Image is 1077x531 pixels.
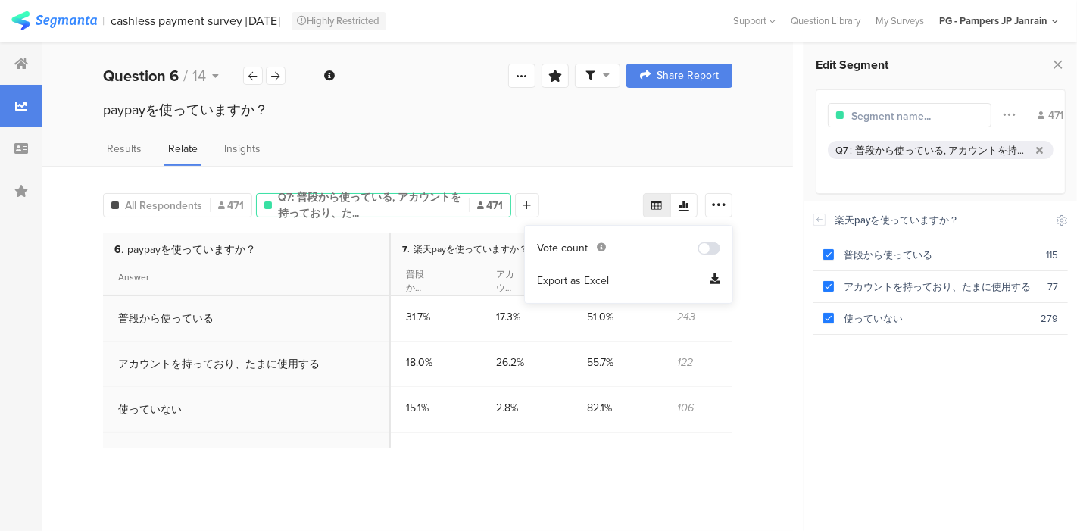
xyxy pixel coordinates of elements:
[537,273,609,289] span: Export as Excel
[678,355,694,374] div: 122
[118,270,149,284] span: Answer
[834,248,1046,262] div: 普段から使っている
[497,309,521,329] div: 17.3%
[1047,280,1058,294] div: 77
[125,198,202,214] span: All Respondents
[587,400,612,420] div: 82.1%
[1046,248,1058,262] div: 115
[406,400,429,420] div: 15.1%
[851,108,983,124] input: Segment name...
[183,64,188,87] span: /
[816,56,888,73] span: Edit Segment
[11,11,97,30] img: segmanta logo
[855,143,1030,158] div: 普段から使っている, アカウントを持っており、たまに使用する, 使っていない
[107,141,142,157] span: Results
[118,401,182,417] div: 使っていない
[834,280,1047,294] div: アカウントを持っており、たまに使用する
[678,400,695,420] div: 106
[835,213,1047,227] div: 楽天payを使っていますか？
[587,355,613,374] div: 55.7%
[497,355,525,374] div: 26.2%
[657,70,719,81] span: Share Report
[678,309,696,329] div: 243
[111,14,281,28] div: cashless payment survey [DATE]
[127,242,256,258] span: paypayを使っていますか？
[218,198,244,214] span: 471
[414,242,528,256] span: 楽天payを使っていますか？
[292,12,386,30] div: Highly Restricted
[783,14,868,28] a: Question Library
[1038,108,1063,123] div: 471
[278,189,461,221] span: Q7: 普段から使っている, アカウントを持っており、た...
[168,141,198,157] span: Relate
[407,242,410,256] span: .
[121,242,123,258] span: .
[224,141,261,157] span: Insights
[406,267,425,295] section: 普段から使っている
[103,12,105,30] div: |
[118,356,320,372] div: アカウントを持っており、たまに使用する
[587,309,613,329] div: 51.0%
[939,14,1047,28] div: PG - Pampers JP Janrain
[1041,311,1058,326] div: 279
[497,267,516,295] section: アカウントを持っており、たまに使用する
[537,241,588,256] div: Vote count
[118,311,214,326] div: 普段から使っている
[103,64,179,87] b: Question 6
[733,9,776,33] div: Support
[406,355,432,374] div: 18.0%
[834,311,1041,326] div: 使っていない
[402,242,410,256] span: 7
[477,198,503,214] span: 471
[192,64,206,87] span: 14
[868,14,932,28] a: My Surveys
[835,143,848,158] div: Q7
[114,242,123,258] span: 6
[850,143,855,158] div: :
[497,400,519,420] div: 2.8%
[406,309,430,329] div: 31.7%
[103,100,732,120] div: paypayを使っていますか？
